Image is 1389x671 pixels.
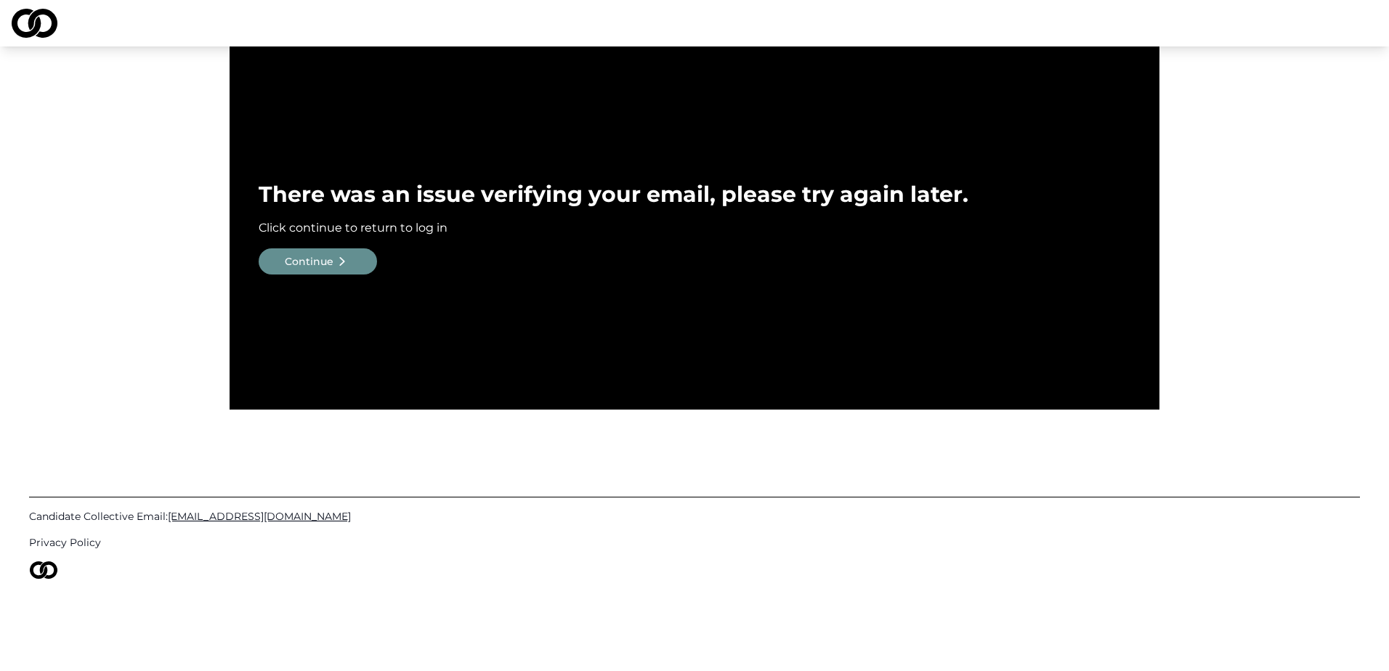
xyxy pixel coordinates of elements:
[168,510,351,523] span: [EMAIL_ADDRESS][DOMAIN_NAME]
[29,561,58,579] img: logo
[285,254,333,269] div: Continue
[259,248,377,274] button: Continue
[259,219,1130,237] div: Click continue to return to log in
[12,9,57,38] img: logo
[259,182,1130,208] div: There was an issue verifying your email, please try again later.
[29,509,1360,524] a: Candidate Collective Email:[EMAIL_ADDRESS][DOMAIN_NAME]
[29,535,1360,550] a: Privacy Policy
